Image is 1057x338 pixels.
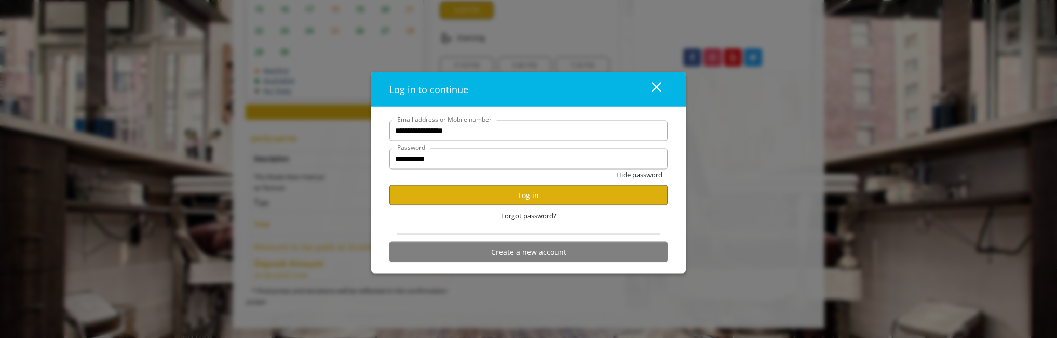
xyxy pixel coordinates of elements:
[616,169,662,180] button: Hide password
[389,83,468,95] span: Log in to continue
[501,211,557,222] span: Forgot password?
[389,242,668,262] button: Create a new account
[392,142,430,152] label: Password
[392,114,497,124] label: Email address or Mobile number
[640,81,660,97] div: close dialog
[389,185,668,205] button: Log in
[389,120,668,141] input: Email address or Mobile number
[389,148,668,169] input: Password
[632,79,668,100] button: close dialog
